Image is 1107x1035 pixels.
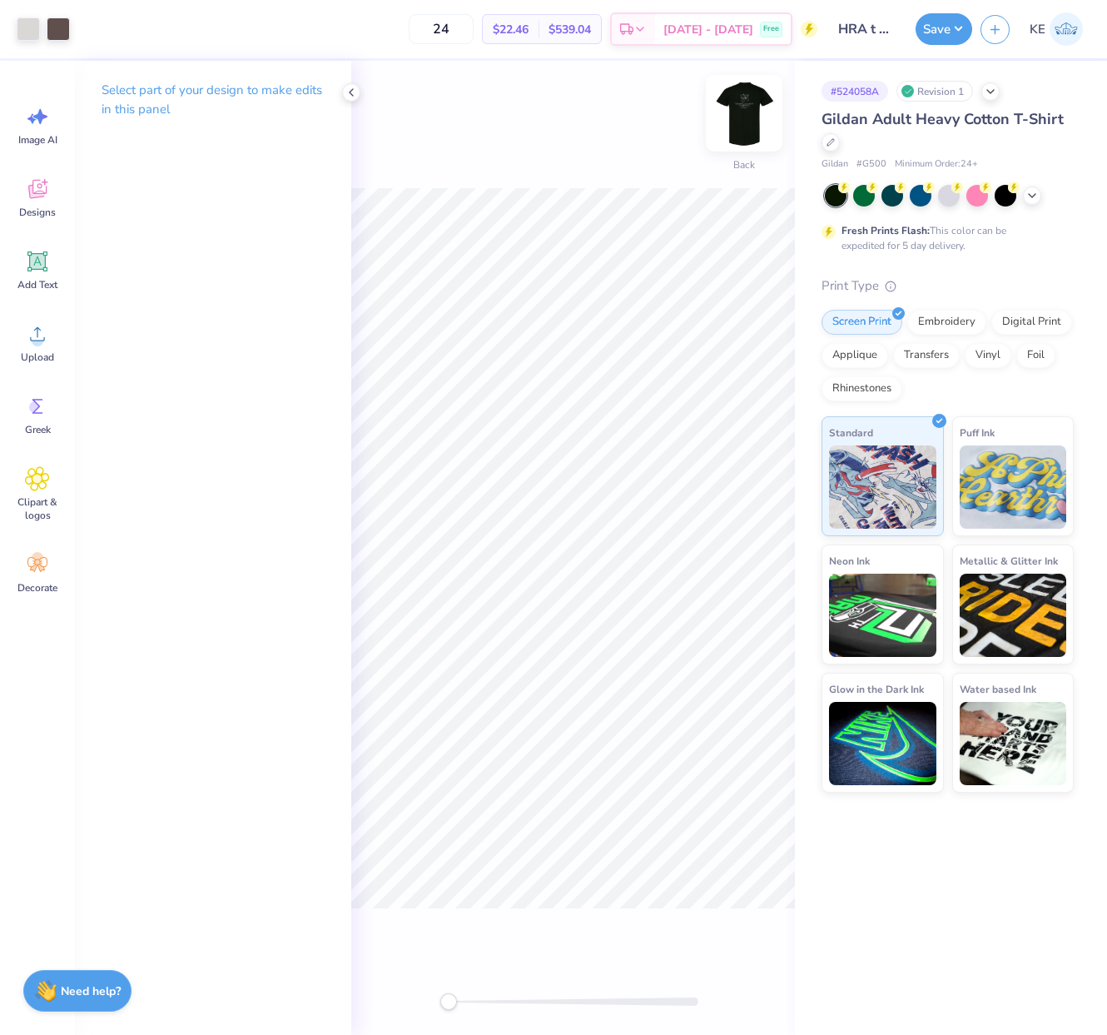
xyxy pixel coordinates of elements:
span: Gildan [822,157,848,172]
a: KE [1022,12,1090,46]
div: # 524058A [822,81,888,102]
span: $22.46 [493,21,529,38]
span: Standard [829,424,873,441]
span: Glow in the Dark Ink [829,680,924,698]
img: Standard [829,445,936,529]
img: Back [711,80,777,147]
span: Free [763,23,779,35]
div: Vinyl [965,343,1011,368]
div: Applique [822,343,888,368]
span: Puff Ink [960,424,995,441]
span: Designs [19,206,56,219]
strong: Fresh Prints Flash: [841,224,930,237]
span: Gildan Adult Heavy Cotton T-Shirt [822,109,1064,129]
div: Digital Print [991,310,1072,335]
img: Water based Ink [960,702,1067,785]
span: Water based Ink [960,680,1036,698]
span: [DATE] - [DATE] [663,21,753,38]
input: Untitled Design [826,12,907,46]
span: Decorate [17,581,57,595]
span: Metallic & Glitter Ink [960,552,1058,570]
strong: Need help? [61,983,121,999]
span: Clipart & logos [10,495,65,522]
div: Print Type [822,276,1074,296]
span: Greek [25,423,51,436]
div: Rhinestones [822,376,902,401]
span: Image AI [18,133,57,147]
div: Foil [1016,343,1055,368]
button: Save [916,13,972,45]
div: Screen Print [822,310,902,335]
span: KE [1030,20,1045,39]
img: Neon Ink [829,574,936,657]
div: Embroidery [907,310,986,335]
div: This color can be expedited for 5 day delivery. [841,223,1046,253]
span: Minimum Order: 24 + [895,157,978,172]
p: Select part of your design to make edits in this panel [102,81,325,119]
span: Upload [21,351,54,364]
div: Accessibility label [440,993,457,1010]
span: Add Text [17,278,57,291]
div: Revision 1 [896,81,973,102]
div: Transfers [893,343,960,368]
img: Puff Ink [960,445,1067,529]
img: Glow in the Dark Ink [829,702,936,785]
span: # G500 [856,157,886,172]
img: Metallic & Glitter Ink [960,574,1067,657]
div: Back [733,157,755,172]
span: Neon Ink [829,552,870,570]
input: – – [409,14,474,44]
img: Kent Everic Delos Santos [1050,12,1083,46]
span: $539.04 [549,21,591,38]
